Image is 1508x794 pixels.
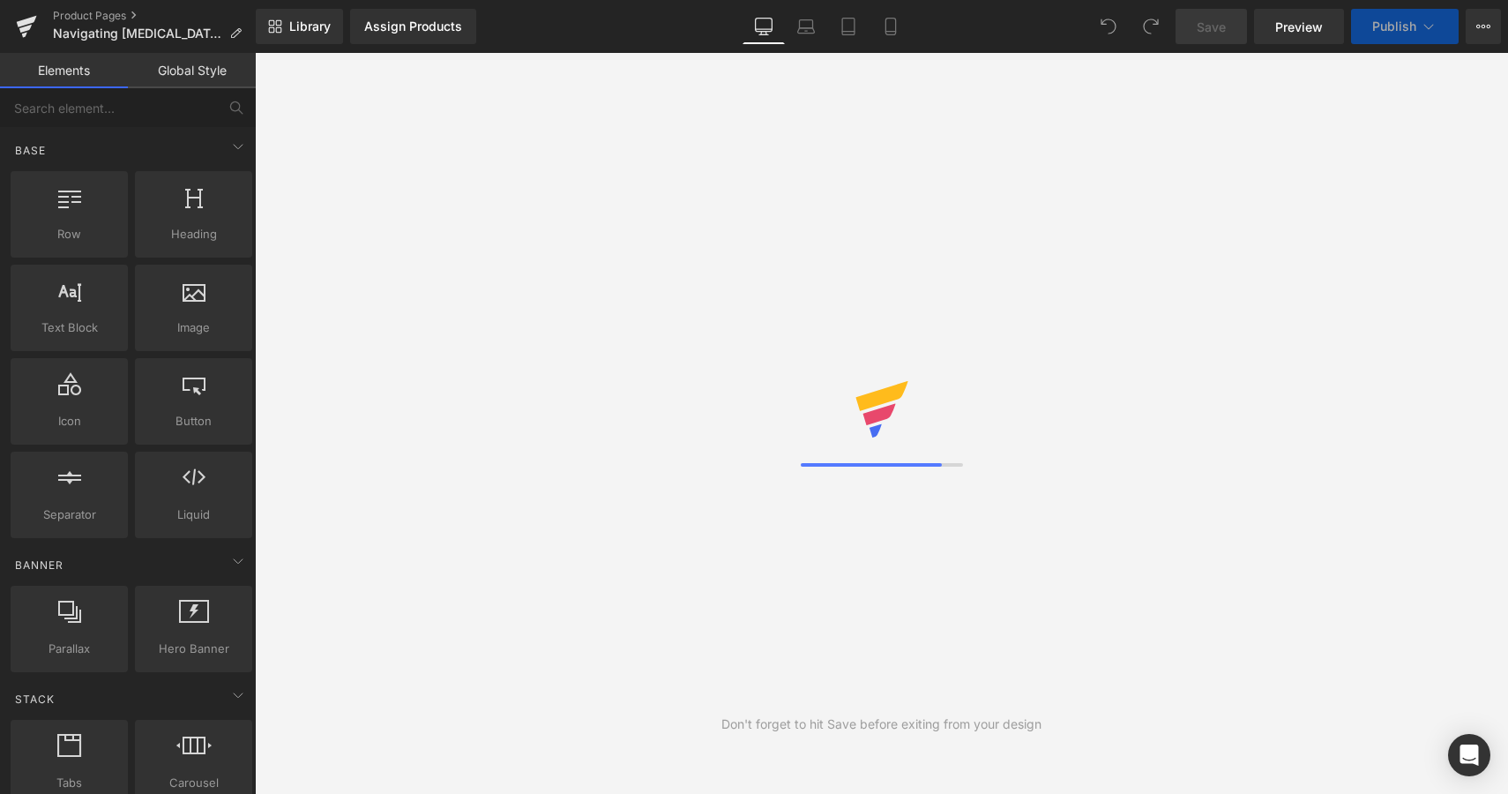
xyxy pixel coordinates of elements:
span: Parallax [16,640,123,658]
a: Mobile [870,9,912,44]
a: Preview [1254,9,1344,44]
span: Stack [13,691,56,708]
div: Don't forget to hit Save before exiting from your design [721,715,1041,734]
a: Desktop [743,9,785,44]
span: Heading [140,225,247,243]
a: Product Pages [53,9,256,23]
a: New Library [256,9,343,44]
span: Save [1197,18,1226,36]
a: Global Style [128,53,256,88]
span: Navigating [MEDICAL_DATA] [53,26,222,41]
button: Redo [1133,9,1168,44]
span: Liquid [140,506,247,524]
a: Laptop [785,9,827,44]
span: Base [13,142,48,159]
span: Row [16,225,123,243]
span: Hero Banner [140,640,247,658]
div: Open Intercom Messenger [1448,734,1490,776]
span: Publish [1372,19,1416,34]
span: Library [289,19,331,34]
span: Button [140,412,247,431]
span: Separator [16,506,123,524]
div: Assign Products [364,19,462,34]
span: Preview [1275,18,1323,36]
span: Tabs [16,774,123,792]
button: Publish [1351,9,1459,44]
span: Text Block [16,318,123,337]
span: Icon [16,412,123,431]
span: Carousel [140,774,247,792]
button: Undo [1091,9,1126,44]
span: Banner [13,557,65,573]
a: Tablet [827,9,870,44]
span: Image [140,318,247,337]
button: More [1466,9,1501,44]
